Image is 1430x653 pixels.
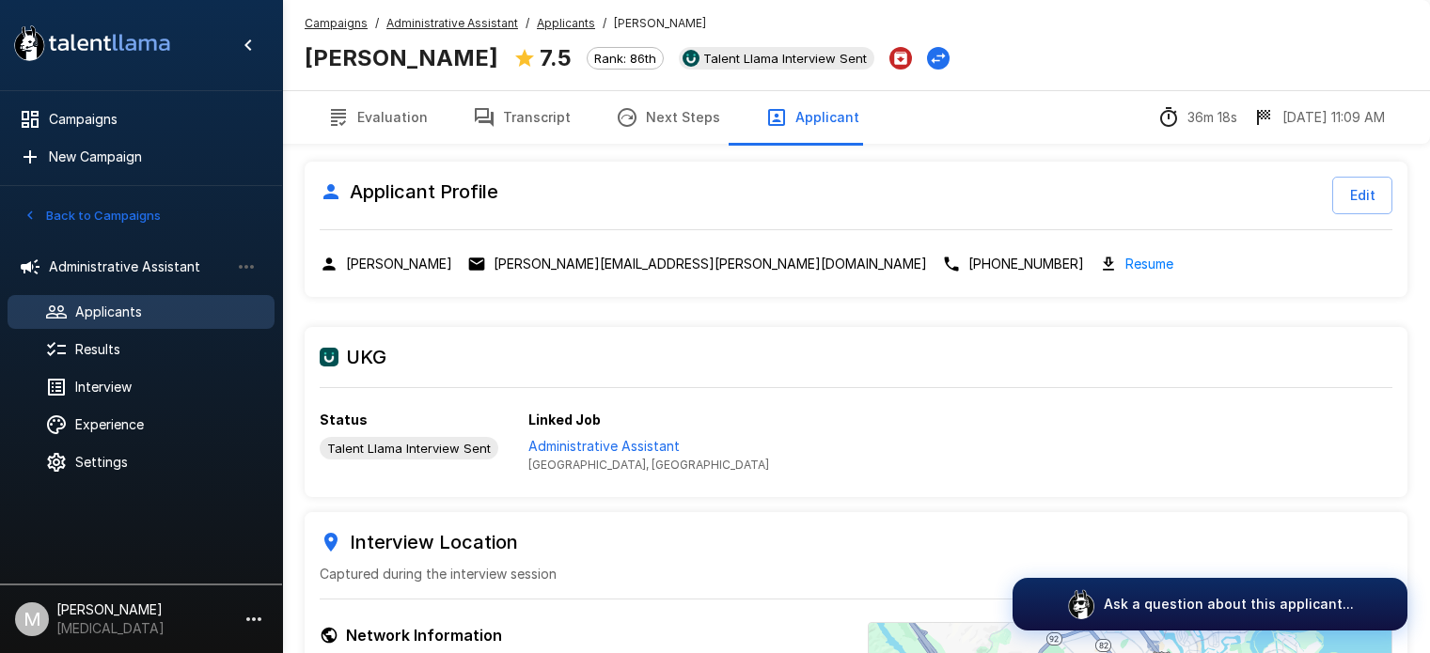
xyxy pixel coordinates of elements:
span: Rank: 86th [588,51,663,66]
span: / [526,14,529,33]
img: logo_glasses@2x.png [1066,589,1096,619]
img: ukg_logo.jpeg [683,50,699,67]
button: Evaluation [305,91,450,144]
div: View profile in UKG [320,437,498,459]
u: Applicants [537,16,595,30]
span: [GEOGRAPHIC_DATA], [GEOGRAPHIC_DATA] [528,456,769,474]
p: Administrative Assistant [528,437,769,456]
b: 7.5 [540,44,572,71]
button: Applicant [743,91,882,144]
p: [DATE] 11:09 AM [1282,108,1385,127]
button: Next Steps [593,91,743,144]
h6: Applicant Profile [320,177,498,207]
p: Ask a question about this applicant... [1104,595,1354,614]
p: [PHONE_NUMBER] [968,255,1084,273]
div: View profile in UKG [679,47,874,70]
p: Captured during the interview session [320,565,1392,583]
div: The time between starting and completing the interview [1157,106,1237,129]
button: Change Stage [927,47,950,70]
div: Click to copy [942,255,1084,273]
h6: Interview Location [320,527,1392,557]
b: Linked Job [528,412,601,428]
span: Talent Llama Interview Sent [696,51,874,66]
u: Campaigns [305,16,368,30]
p: [PERSON_NAME] [346,255,452,273]
div: Download resume [1099,253,1173,274]
span: [PERSON_NAME] [614,14,706,33]
p: 36m 18s [1187,108,1237,127]
h6: Network Information [320,622,845,648]
div: The date and time when the interview was completed [1252,106,1385,129]
button: Edit [1332,177,1392,214]
u: Administrative Assistant [386,16,518,30]
a: Resume [1125,253,1173,274]
button: Transcript [450,91,593,144]
a: View job in UKG [528,437,769,474]
p: [PERSON_NAME][EMAIL_ADDRESS][PERSON_NAME][DOMAIN_NAME] [494,255,927,273]
b: Status [320,412,368,428]
button: Archive Applicant [889,47,912,70]
div: Click to copy [467,255,927,273]
div: Click to copy [320,255,452,273]
h6: UKG [320,342,1392,372]
img: ukg_logo.jpeg [320,348,338,366]
span: / [603,14,606,33]
button: Ask a question about this applicant... [1013,578,1407,630]
span: / [375,14,379,33]
b: [PERSON_NAME] [305,44,498,71]
span: Talent Llama Interview Sent [320,441,498,456]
